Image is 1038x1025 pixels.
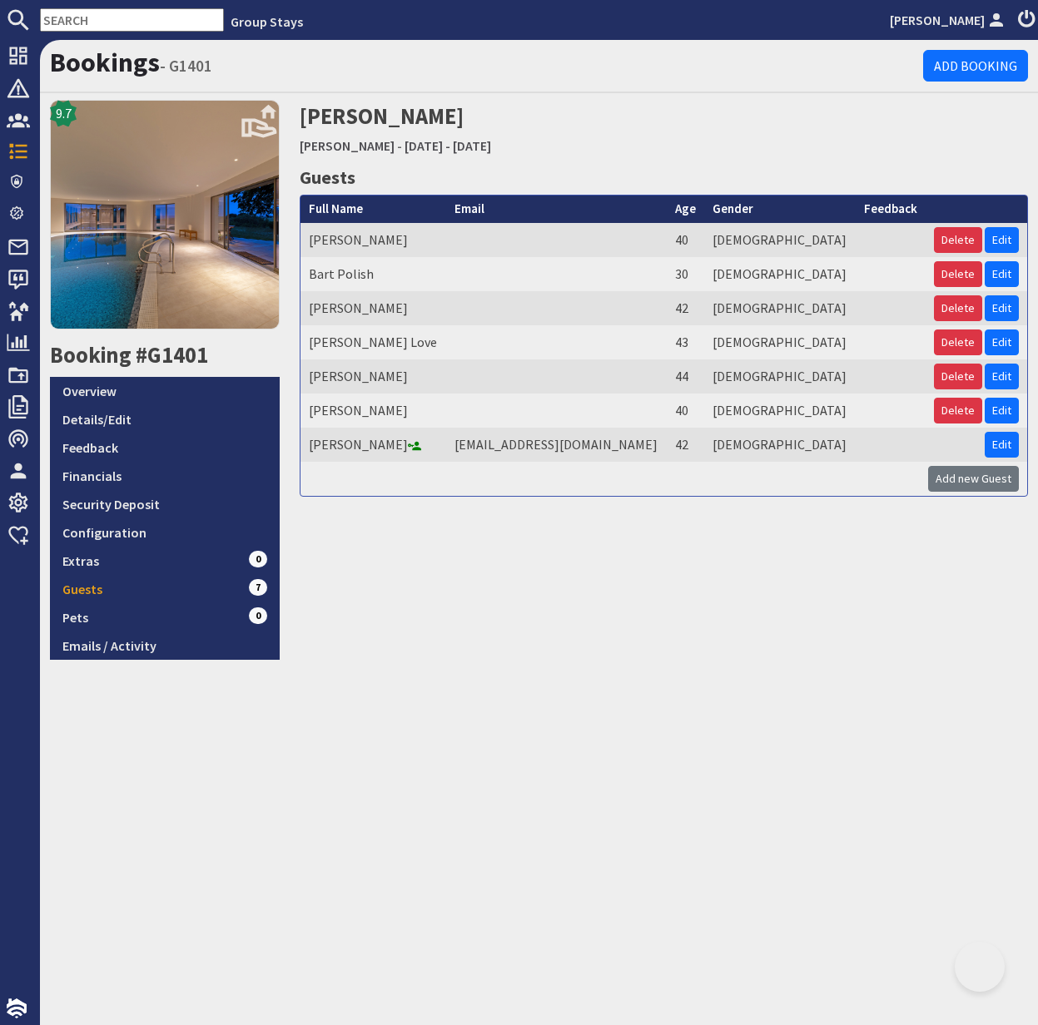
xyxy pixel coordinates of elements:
td: [DEMOGRAPHIC_DATA] [704,325,856,359]
a: [PERSON_NAME] [300,137,395,154]
img: staytech_i_w-64f4e8e9ee0a9c174fd5317b4b171b261742d2d393467e5bdba4413f4f884c10.svg [7,998,27,1018]
button: Delete [934,398,982,423]
a: Security Deposit [50,490,280,518]
a: Feedback [50,433,280,462]
iframe: Toggle Customer Support [955,942,1005,992]
a: Add new Guest [928,466,1019,492]
a: Configuration [50,518,280,547]
a: [DATE] - [DATE] [405,137,491,154]
td: [PERSON_NAME] Love [300,325,446,359]
a: Financials [50,462,280,490]
a: Edit [985,227,1019,253]
button: Delete [934,364,982,389]
td: [DEMOGRAPHIC_DATA] [704,428,856,462]
a: Extras0 [50,547,280,575]
td: [PERSON_NAME] [300,394,446,428]
td: [EMAIL_ADDRESS][DOMAIN_NAME] [446,428,667,462]
td: [PERSON_NAME] [300,223,446,257]
td: [DEMOGRAPHIC_DATA] [704,291,856,325]
input: SEARCH [40,8,224,32]
button: Delete [934,227,982,253]
td: [DEMOGRAPHIC_DATA] [704,223,856,257]
td: 30 [667,257,704,291]
a: Edit [985,432,1019,458]
a: Pets0 [50,603,280,631]
button: Delete [934,261,982,287]
a: 9.7 [50,100,280,342]
span: 9.7 [56,103,72,123]
td: 42 [667,428,704,462]
td: 43 [667,325,704,359]
span: 0 [249,607,267,624]
th: Full Name [300,196,446,223]
img: PERYS HILL's icon [50,100,280,329]
a: Edit [985,364,1019,389]
a: Group Stays [231,13,303,30]
th: Feedback [856,196,926,223]
th: Gender [704,196,856,223]
span: 7 [249,579,267,596]
td: [PERSON_NAME] [300,359,446,394]
span: - [397,137,402,154]
a: Emails / Activity [50,631,280,660]
a: Bookings [50,46,160,79]
th: Age [667,196,704,223]
small: - G1401 [160,56,212,76]
button: Delete [934,295,982,321]
h2: Booking #G1401 [50,342,280,369]
td: 40 [667,223,704,257]
td: [DEMOGRAPHIC_DATA] [704,257,856,291]
td: Bart Polish [300,257,446,291]
td: 42 [667,291,704,325]
a: Details/Edit [50,405,280,433]
a: Edit [985,261,1019,287]
td: [PERSON_NAME] [300,291,446,325]
td: 40 [667,394,704,428]
td: [PERSON_NAME] [300,428,446,462]
a: Edit [985,398,1019,423]
a: Overview [50,377,280,405]
a: Add Booking [923,50,1028,82]
h3: Guests [300,163,1028,191]
h2: [PERSON_NAME] [300,100,778,159]
span: 0 [249,551,267,567]
a: Edit [985,295,1019,321]
a: [PERSON_NAME] [890,10,1008,30]
td: [DEMOGRAPHIC_DATA] [704,394,856,428]
a: Guests7 [50,575,280,603]
a: Edit [985,329,1019,355]
td: [DEMOGRAPHIC_DATA] [704,359,856,394]
button: Delete [934,329,982,355]
td: 44 [667,359,704,394]
th: Email [446,196,667,223]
